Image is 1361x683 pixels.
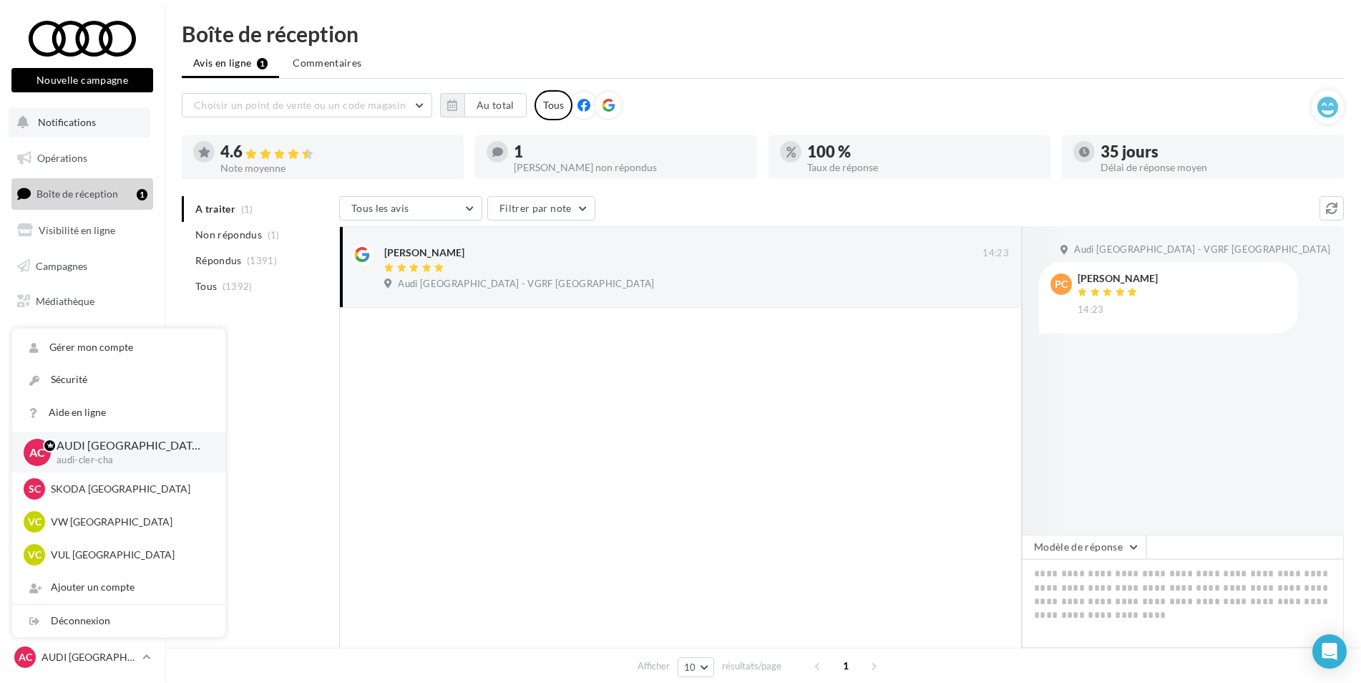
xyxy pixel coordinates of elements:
a: Gérer mon compte [12,331,225,364]
a: Opérations [9,143,156,173]
span: Afficher [638,659,670,673]
p: VUL [GEOGRAPHIC_DATA] [51,548,208,562]
span: VC [28,548,42,562]
button: Nouvelle campagne [11,68,153,92]
a: AC AUDI [GEOGRAPHIC_DATA] [11,644,153,671]
button: 10 [678,657,714,677]
p: SKODA [GEOGRAPHIC_DATA] [51,482,208,496]
span: Boîte de réception [36,188,118,200]
span: Visibilité en ligne [39,224,115,236]
a: Aide en ligne [12,397,225,429]
span: Audi [GEOGRAPHIC_DATA] - VGRF [GEOGRAPHIC_DATA] [398,278,654,291]
span: Non répondus [195,228,262,242]
div: [PERSON_NAME] [1078,273,1158,284]
span: 10 [684,662,696,673]
button: Au total [464,93,527,117]
a: Médiathèque [9,286,156,316]
span: Tous les avis [351,202,409,214]
div: Déconnexion [12,605,225,637]
a: PLV et print personnalisable [9,322,156,364]
div: 100 % [807,144,1039,160]
span: (1392) [223,281,253,292]
span: AC [19,650,32,664]
span: VC [28,515,42,529]
span: Opérations [37,152,87,164]
div: 4.6 [220,144,452,160]
a: Sécurité [12,364,225,396]
div: Ajouter un compte [12,571,225,604]
div: Open Intercom Messenger [1312,634,1347,669]
span: (1391) [247,255,277,266]
button: Tous les avis [339,196,482,221]
span: (1) [268,229,280,241]
span: Notifications [38,116,96,128]
span: Tous [195,279,217,294]
span: 14:23 [1078,304,1104,316]
p: VW [GEOGRAPHIC_DATA] [51,515,208,529]
div: Boîte de réception [182,23,1344,44]
div: 35 jours [1101,144,1332,160]
span: 14:23 [982,247,1009,260]
div: 1 [514,144,746,160]
span: SC [29,482,41,496]
span: Répondus [195,253,242,268]
p: audi-cler-cha [57,454,203,467]
span: AC [29,444,45,460]
div: Délai de réponse moyen [1101,163,1332,173]
span: Commentaires [293,56,361,70]
a: Campagnes [9,251,156,281]
a: Boîte de réception1 [9,178,156,209]
div: Tous [535,90,572,120]
span: Médiathèque [36,295,94,307]
button: Choisir un point de vente ou un code magasin [182,93,432,117]
a: Visibilité en ligne [9,215,156,246]
button: Filtrer par note [487,196,595,221]
button: Modèle de réponse [1022,535,1146,559]
span: Campagnes [36,259,87,271]
div: Note moyenne [220,163,452,173]
div: Taux de réponse [807,163,1039,173]
span: PC [1055,277,1068,291]
span: Audi [GEOGRAPHIC_DATA] - VGRF [GEOGRAPHIC_DATA] [1074,243,1330,256]
span: 1 [834,654,857,677]
span: résultats/page [722,659,781,673]
button: Au total [440,93,527,117]
p: AUDI [GEOGRAPHIC_DATA] [42,650,137,664]
div: 1 [137,189,147,200]
button: Notifications [9,107,150,137]
p: AUDI [GEOGRAPHIC_DATA] [57,437,203,454]
div: [PERSON_NAME] [384,246,464,260]
div: [PERSON_NAME] non répondus [514,163,746,173]
span: Choisir un point de vente ou un code magasin [194,99,406,111]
